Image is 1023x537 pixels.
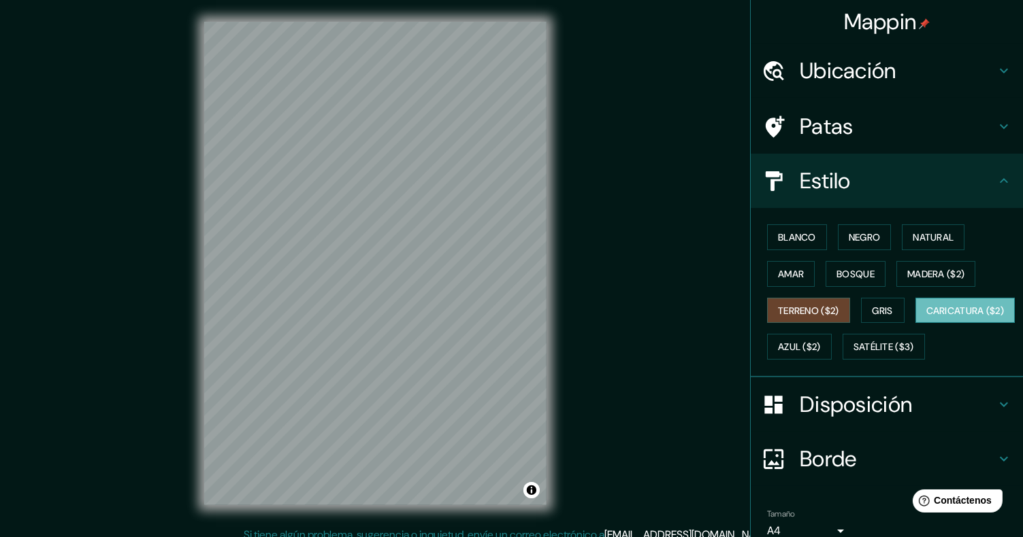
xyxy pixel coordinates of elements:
div: Estilo [751,154,1023,208]
iframe: Lanzador de widgets de ayuda [902,484,1008,522]
font: Mappin [844,7,917,36]
font: Patas [800,112,854,141]
button: Amar [767,261,815,287]
button: Caricatura ($2) [915,298,1016,324]
font: Borde [800,445,857,473]
font: Gris [873,305,893,317]
button: Satélite ($3) [843,334,925,360]
font: Madera ($2) [907,268,964,280]
font: Ubicación [800,56,896,85]
button: Activar o desactivar atribución [523,482,540,498]
div: Disposición [751,377,1023,432]
font: Satélite ($3) [854,341,914,353]
font: Natural [913,231,954,243]
font: Caricatura ($2) [926,305,1005,317]
font: Amar [778,268,804,280]
font: Negro [849,231,881,243]
font: Tamaño [767,508,795,519]
font: Azul ($2) [778,341,821,353]
button: Azul ($2) [767,334,832,360]
button: Bosque [826,261,886,287]
img: pin-icon.png [919,18,930,29]
button: Negro [838,224,892,250]
button: Madera ($2) [896,261,975,287]
button: Terreno ($2) [767,298,850,324]
font: Blanco [778,231,816,243]
button: Blanco [767,224,827,250]
div: Patas [751,99,1023,154]
font: Estilo [800,167,851,195]
div: Ubicación [751,44,1023,98]
font: Bosque [837,268,875,280]
canvas: Mapa [204,22,547,505]
font: Disposición [800,390,912,419]
button: Natural [902,224,964,250]
button: Gris [861,298,905,324]
div: Borde [751,432,1023,486]
font: Terreno ($2) [778,305,839,317]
